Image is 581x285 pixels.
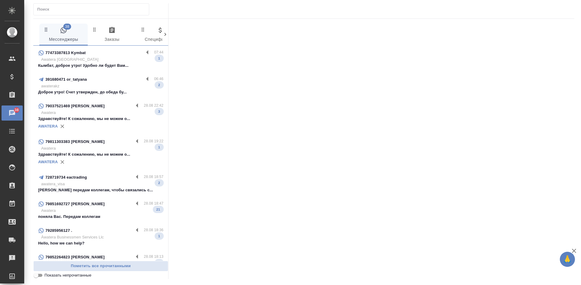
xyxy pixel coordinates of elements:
p: awaterakz [41,83,163,89]
p: Àwatera Businessmen Services Llc [41,234,163,240]
p: поняла Вас. Передам коллегам [38,214,163,220]
button: 🙏 [560,252,575,267]
p: Здравствуйте! К сожалению, мы не можем о... [38,116,163,122]
p: 79285956127 . [45,228,72,234]
a: 38 [2,105,23,121]
p: Awatera [41,208,163,214]
button: Удалить привязку [58,157,67,167]
span: 38 [11,107,22,113]
span: 2 [155,82,164,88]
span: Мессенджеры [43,27,84,43]
span: Пометить все прочитанными [37,263,165,270]
p: 28.08 18:57 [144,174,163,180]
span: 🙏 [562,253,573,266]
span: 1 [155,233,164,239]
span: 38 [63,24,71,30]
p: 79037521469 [PERSON_NAME] [45,103,105,109]
span: 3 [155,108,164,115]
span: 1 [155,55,164,61]
div: 79811303383 [PERSON_NAME]28.08 19:22AwateraЗдравствуйте! К сожалению, мы не можем о...1AWATERA [33,134,168,170]
a: AWATERA [38,124,58,128]
div: 79037521469 [PERSON_NAME]28.08 22:42AwateraЗдравствуйте! К сожалению, мы не можем о...3AWATERA [33,99,168,134]
div: 391680471 or_tatyana06:46awaterakzДоброе утро! Счет утвержден, до обеда бу...2 [33,72,168,99]
svg: Зажми и перетащи, чтобы поменять порядок вкладок [92,27,97,32]
div: 79285956127 .28.08 18:36Àwatera Businessmen Services LlcHello, how we can help?1 [33,223,168,250]
span: Заказы [91,27,133,43]
p: 728719734 eactrading [45,174,87,180]
p: 79852264823 [PERSON_NAME] [45,254,105,260]
p: Awatera [41,145,163,151]
p: 28.08 22:42 [144,102,163,108]
span: 1 [155,260,164,266]
span: Спецификации [140,27,181,43]
p: 28.08 18:47 [144,200,163,206]
button: Удалить привязку [58,122,67,131]
span: 2 [155,180,164,186]
p: 28.08 18:13 [144,254,163,260]
span: Показать непрочитанные [44,272,91,278]
span: 21 [153,206,164,212]
svg: Зажми и перетащи, чтобы поменять порядок вкладок [140,27,146,32]
input: Поиск [37,5,149,14]
div: 728719734 eactrading28.08 18:57awatera_visa[PERSON_NAME] передам коллегам, чтобы связались с...2 [33,170,168,197]
p: 28.08 19:22 [144,138,163,144]
p: [PERSON_NAME] передам коллегам, чтобы связались с... [38,187,163,193]
p: Здравствуйте! К сожалению, мы не можем о... [38,151,163,157]
p: 391680471 or_tatyana [45,76,87,83]
p: Hello, how we can help? [38,240,163,246]
svg: Зажми и перетащи, чтобы поменять порядок вкладок [43,27,49,32]
p: 06:46 [154,76,163,82]
p: 28.08 18:36 [144,227,163,233]
p: awatera_visa [41,181,163,187]
span: 1 [155,144,164,150]
div: 79851692727 [PERSON_NAME]28.08 18:47Awateraпоняла Вас. Передам коллегам21 [33,197,168,223]
p: 77473387813 Kymbat [45,50,86,56]
p: Awatera [41,110,163,116]
button: Пометить все прочитанными [33,261,168,271]
p: Доброе утро! Счет утвержден, до обеда бу... [38,89,163,95]
p: 79851692727 [PERSON_NAME] [45,201,105,207]
a: AWATERA [38,160,58,164]
p: 79811303383 [PERSON_NAME] [45,139,105,145]
p: Кымбат, доброе утро! Удобно ли будет Вам... [38,63,163,69]
p: Awatera [GEOGRAPHIC_DATA] [41,57,163,63]
p: 07:44 [154,49,163,55]
div: 77473387813 Kymbat07:44Awatera [GEOGRAPHIC_DATA]Кымбат, доброе утро! Удобно ли будет Вам...1 [33,46,168,72]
